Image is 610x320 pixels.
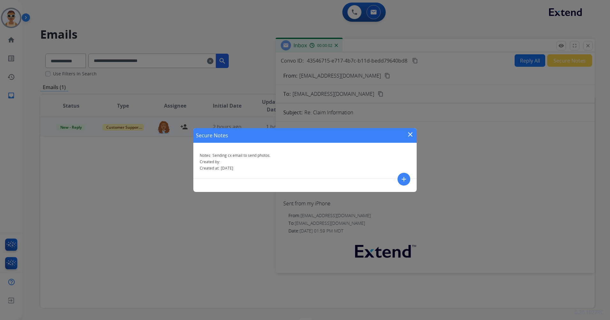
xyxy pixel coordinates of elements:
[200,159,220,164] span: Created by:
[221,165,233,171] span: [DATE]
[400,175,408,183] mat-icon: add
[196,132,228,139] h1: Secure Notes
[212,153,271,158] span: Sending cx email to send photos.
[575,309,604,316] p: 0.20.1027RC
[200,153,211,158] span: Notes:
[200,165,219,171] span: Created at:
[406,131,414,138] mat-icon: close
